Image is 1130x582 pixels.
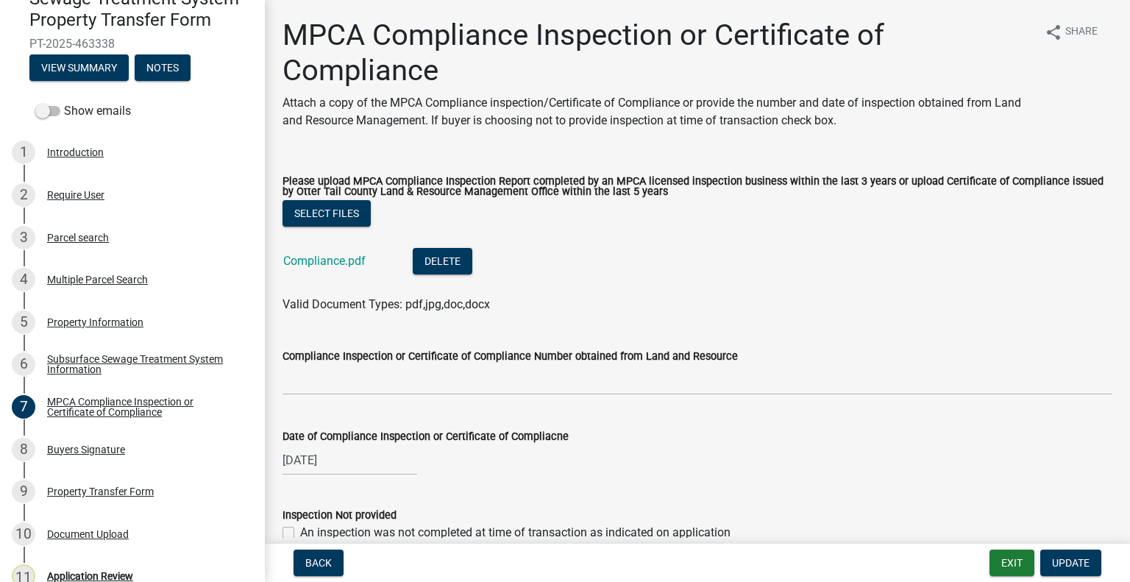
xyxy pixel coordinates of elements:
[47,190,104,200] div: Require User
[47,233,109,243] div: Parcel search
[1065,24,1098,41] span: Share
[12,522,35,546] div: 10
[282,511,397,521] label: Inspection Not provided
[413,248,472,274] button: Delete
[413,255,472,269] wm-modal-confirm: Delete Document
[29,37,235,51] span: PT-2025-463338
[282,297,490,311] span: Valid Document Types: pdf,jpg,doc,docx
[1033,18,1109,46] button: shareShare
[47,444,125,455] div: Buyers Signature
[283,254,366,268] a: Compliance.pdf
[1052,557,1090,569] span: Update
[12,183,35,207] div: 2
[47,571,133,581] div: Application Review
[282,445,417,475] input: mm/dd/yyyy
[47,317,143,327] div: Property Information
[12,141,35,164] div: 1
[12,395,35,419] div: 7
[282,200,371,227] button: Select files
[282,432,569,442] label: Date of Compliance Inspection or Certificate of Compliacne
[300,524,731,542] label: An inspection was not completed at time of transaction as indicated on application
[294,550,344,576] button: Back
[47,354,241,375] div: Subsurface Sewage Treatment System Information
[1040,550,1101,576] button: Update
[12,310,35,334] div: 5
[12,226,35,249] div: 3
[47,274,148,285] div: Multiple Parcel Search
[29,54,129,81] button: View Summary
[47,397,241,417] div: MPCA Compliance Inspection or Certificate of Compliance
[282,177,1112,198] label: Please upload MPCA Compliance Inspection Report completed by an MPCA licensed inspection business...
[135,54,191,81] button: Notes
[12,438,35,461] div: 8
[47,529,129,539] div: Document Upload
[282,94,1033,129] p: Attach a copy of the MPCA Compliance inspection/Certificate of Compliance or provide the number a...
[29,63,129,74] wm-modal-confirm: Summary
[1045,24,1062,41] i: share
[282,352,738,362] label: Compliance Inspection or Certificate of Compliance Number obtained from Land and Resource
[12,268,35,291] div: 4
[47,486,154,497] div: Property Transfer Form
[282,18,1033,88] h1: MPCA Compliance Inspection or Certificate of Compliance
[12,352,35,376] div: 6
[135,63,191,74] wm-modal-confirm: Notes
[12,480,35,503] div: 9
[35,102,131,120] label: Show emails
[47,147,104,157] div: Introduction
[305,557,332,569] span: Back
[989,550,1034,576] button: Exit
